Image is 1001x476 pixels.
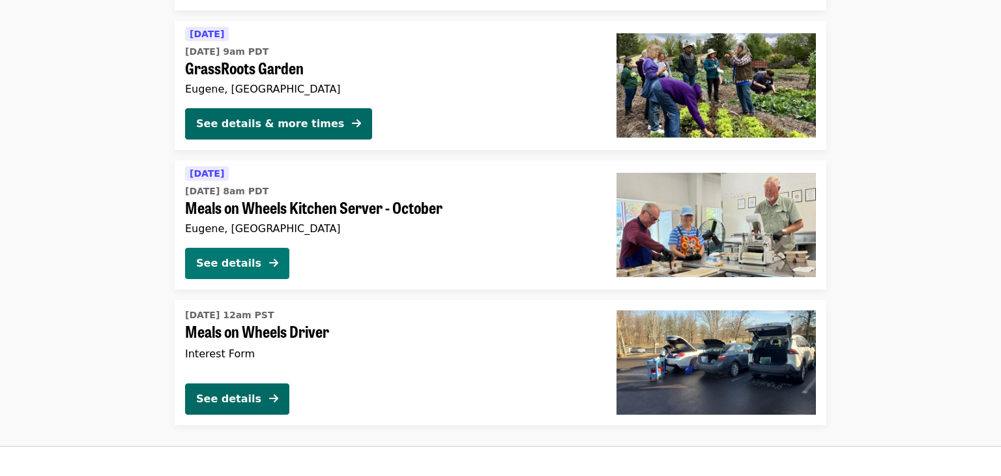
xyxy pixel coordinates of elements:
img: GrassRoots Garden organized by Food for Lane County [617,33,816,138]
a: See details for "GrassRoots Garden" [175,21,826,150]
img: Meals on Wheels Driver organized by Food for Lane County [617,310,816,415]
time: [DATE] 12am PST [185,308,274,322]
button: See details [185,383,289,415]
button: See details [185,248,289,279]
i: arrow-right icon [269,257,278,269]
div: See details & more times [196,116,344,132]
div: See details [196,256,261,271]
div: See details [196,391,261,407]
span: Meals on Wheels Driver [185,322,596,341]
span: Meals on Wheels Kitchen Server - October [185,198,596,217]
img: Meals on Wheels Kitchen Server - October organized by Food for Lane County [617,173,816,277]
span: [DATE] [190,29,224,39]
button: See details & more times [185,108,372,140]
span: GrassRoots Garden [185,59,596,78]
time: [DATE] 8am PDT [185,185,268,198]
i: arrow-right icon [269,393,278,405]
div: Eugene, [GEOGRAPHIC_DATA] [185,83,596,95]
a: See details for "Meals on Wheels Kitchen Server - October" [175,160,826,290]
time: [DATE] 9am PDT [185,45,268,59]
span: [DATE] [190,168,224,179]
div: Eugene, [GEOGRAPHIC_DATA] [185,222,596,235]
span: Interest Form [185,348,255,360]
a: See details for "Meals on Wheels Driver" [175,300,826,425]
i: arrow-right icon [352,117,361,130]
